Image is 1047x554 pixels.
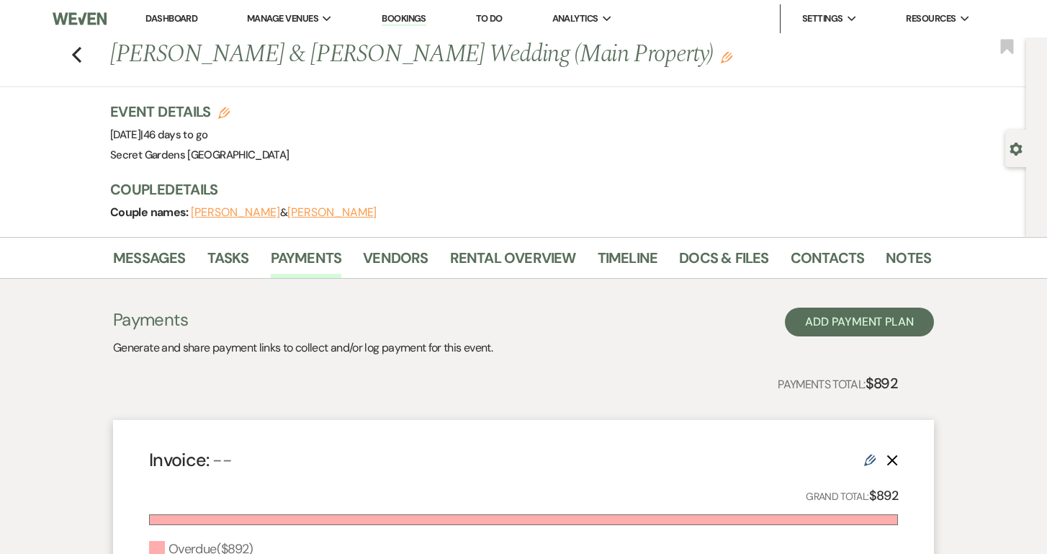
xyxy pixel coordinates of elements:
[110,148,289,162] span: Secret Gardens [GEOGRAPHIC_DATA]
[247,12,318,26] span: Manage Venues
[785,308,934,336] button: Add Payment Plan
[598,246,658,278] a: Timeline
[869,487,898,504] strong: $892
[110,128,207,142] span: [DATE]
[149,447,232,473] h4: Invoice:
[113,308,493,332] h3: Payments
[287,207,377,218] button: [PERSON_NAME]
[140,128,207,142] span: |
[110,37,755,72] h1: [PERSON_NAME] & [PERSON_NAME] Wedding (Main Property)
[113,339,493,357] p: Generate and share payment links to collect and/or log payment for this event.
[1010,141,1023,155] button: Open lead details
[886,246,931,278] a: Notes
[145,12,197,24] a: Dashboard
[476,12,503,24] a: To Do
[110,205,191,220] span: Couple names:
[866,374,898,393] strong: $892
[207,246,249,278] a: Tasks
[53,4,107,34] img: Weven Logo
[212,448,232,472] span: --
[113,246,186,278] a: Messages
[721,50,732,63] button: Edit
[552,12,598,26] span: Analytics
[450,246,576,278] a: Rental Overview
[791,246,865,278] a: Contacts
[271,246,342,278] a: Payments
[679,246,768,278] a: Docs & Files
[143,128,208,142] span: 46 days to go
[110,102,289,122] h3: Event Details
[191,207,280,218] button: [PERSON_NAME]
[110,179,917,200] h3: Couple Details
[778,372,898,395] p: Payments Total:
[906,12,956,26] span: Resources
[806,486,898,506] p: Grand Total:
[802,12,843,26] span: Settings
[191,205,377,220] span: &
[382,12,426,26] a: Bookings
[363,246,428,278] a: Vendors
